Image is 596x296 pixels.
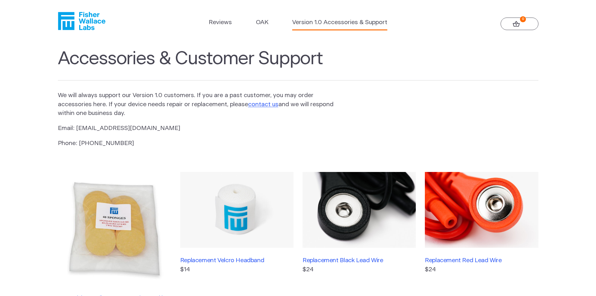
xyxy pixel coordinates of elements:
[209,18,232,27] a: Reviews
[520,16,526,22] strong: 0
[501,18,538,30] a: 0
[58,172,171,285] img: Extra Fisher Wallace Sponges (48 pack)
[303,257,416,264] h3: Replacement Black Lead Wire
[425,265,538,274] p: $24
[58,139,334,148] p: Phone: [PHONE_NUMBER]
[256,18,268,27] a: OAK
[303,265,416,274] p: $24
[180,172,293,248] img: Replacement Velcro Headband
[425,172,538,248] img: Replacement Red Lead Wire
[292,18,387,27] a: Version 1.0 Accessories & Support
[248,101,278,107] a: contact us
[58,124,334,133] p: Email: [EMAIL_ADDRESS][DOMAIN_NAME]
[425,257,538,264] h3: Replacement Red Lead Wire
[180,257,293,264] h3: Replacement Velcro Headband
[58,91,334,118] p: We will always support our Version 1.0 customers. If you are a past customer, you may order acces...
[58,48,538,81] h1: Accessories & Customer Support
[58,12,105,30] a: Fisher Wallace
[303,172,416,248] img: Replacement Black Lead Wire
[180,265,293,274] p: $14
